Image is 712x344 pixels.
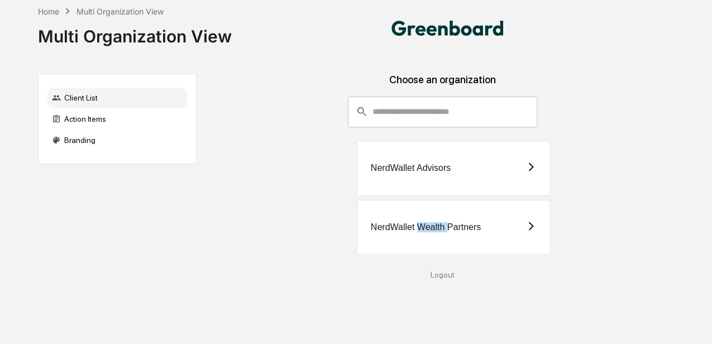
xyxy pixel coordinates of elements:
[38,7,59,16] div: Home
[391,21,503,36] img: Nerdwallet Compliance
[47,88,187,108] div: Client List
[206,74,679,97] div: Choose an organization
[371,222,481,232] div: NerdWallet Wealth Partners
[348,97,537,127] div: consultant-dashboard__filter-organizations-search-bar
[371,163,451,173] div: NerdWallet Advisors
[47,130,187,150] div: Branding
[47,109,187,129] div: Action Items
[77,7,164,16] div: Multi Organization View
[206,270,679,279] div: Logout
[38,17,232,46] div: Multi Organization View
